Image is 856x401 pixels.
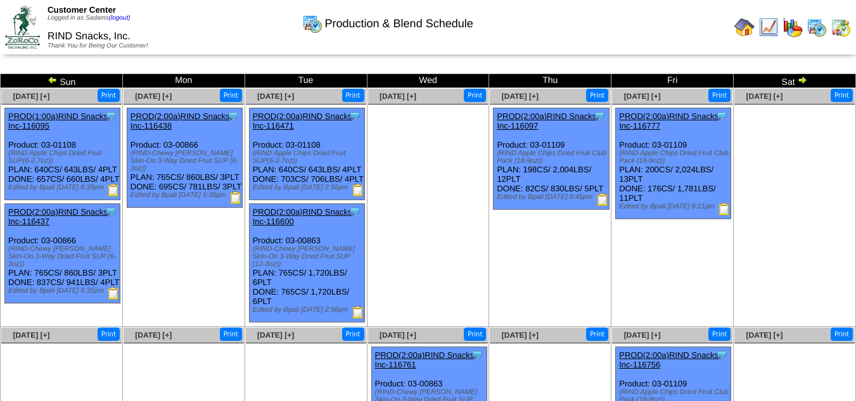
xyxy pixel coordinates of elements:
div: Product: 03-01109 PLAN: 198CS / 2,004LBS / 12PLT DONE: 82CS / 830LBS / 5PLT [494,108,609,210]
a: [DATE] [+] [13,331,49,340]
img: Production Report [107,287,120,300]
a: PROD(2:00a)RIND Snacks, Inc-116756 [619,350,720,369]
a: [DATE] [+] [624,331,661,340]
img: Production Report [718,203,731,215]
img: Tooltip [348,205,361,218]
button: Print [586,328,608,341]
a: [DATE] [+] [13,92,49,101]
td: Tue [245,74,367,88]
a: [DATE] [+] [502,331,539,340]
img: Tooltip [715,110,728,122]
button: Print [98,328,120,341]
img: Tooltip [593,110,606,122]
div: Edited by Bpali [DATE] 2:56pm [253,184,364,191]
img: Production Report [352,306,364,319]
div: Edited by Bpali [DATE] 9:21pm [619,203,731,210]
img: calendarprod.gif [302,13,323,34]
span: Customer Center [48,5,116,15]
button: Print [220,89,242,102]
img: Production Report [596,193,609,206]
a: PROD(2:00a)RIND Snacks, Inc-116438 [131,111,232,130]
img: Tooltip [105,205,117,218]
a: [DATE] [+] [135,92,172,101]
button: Print [342,328,364,341]
div: (RIND-Chewy [PERSON_NAME] Skin-On 3-Way Dried Fruit SUP (6-3oz)) [8,245,120,268]
div: Product: 03-00866 PLAN: 765CS / 860LBS / 3PLT DONE: 695CS / 781LBS / 3PLT [127,108,242,208]
img: arrowright.gif [797,75,807,85]
div: (RIND Apple Chips Dried Fruit Club Pack (18-9oz)) [497,150,608,165]
div: (RIND-Chewy [PERSON_NAME] Skin-On 3-Way Dried Fruit SUP (6-3oz)) [131,150,242,172]
td: Sat [734,74,856,88]
a: PROD(2:00a)RIND Snacks, Inc-116761 [375,350,476,369]
img: Production Report [229,191,242,204]
a: [DATE] [+] [746,92,783,101]
span: [DATE] [+] [257,331,294,340]
button: Print [220,328,242,341]
div: Edited by Bpali [DATE] 6:35pm [8,184,120,191]
img: graph.gif [783,17,803,37]
div: Product: 03-00863 PLAN: 765CS / 1,720LBS / 6PLT DONE: 765CS / 1,720LBS / 6PLT [249,204,364,322]
a: PROD(2:00a)RIND Snacks, Inc-116777 [619,111,720,130]
img: Tooltip [348,110,361,122]
div: (RIND-Chewy [PERSON_NAME] Skin-On 3-Way Dried Fruit SUP (12-3oz)) [253,245,364,268]
a: PROD(2:00a)RIND Snacks, Inc-116437 [8,207,110,226]
button: Print [708,89,731,102]
img: Production Report [352,184,364,196]
td: Mon [122,74,245,88]
div: (RIND Apple Chips Dried Fruit SUP(6-2.7oz)) [8,150,120,165]
span: [DATE] [+] [502,92,539,101]
a: PROD(2:00a)RIND Snacks, Inc-116600 [253,207,354,226]
span: Logged in as Sadams [48,15,131,22]
button: Print [831,89,853,102]
a: PROD(2:00a)RIND Snacks, Inc-116097 [497,111,598,130]
span: Thank You for Being Our Customer! [48,42,148,49]
div: Edited by Bpali [DATE] 2:56pm [253,306,364,314]
a: PROD(2:00a)RIND Snacks, Inc-116471 [253,111,354,130]
img: Tooltip [471,348,483,361]
a: [DATE] [+] [380,331,416,340]
td: Wed [367,74,489,88]
img: Tooltip [715,348,728,361]
span: Production & Blend Schedule [325,17,473,30]
img: Tooltip [227,110,240,122]
button: Print [464,328,486,341]
img: home.gif [734,17,755,37]
a: [DATE] [+] [257,92,294,101]
img: line_graph.gif [758,17,779,37]
button: Print [586,89,608,102]
div: Edited by Bpali [DATE] 6:35pm [131,191,242,199]
button: Print [708,328,731,341]
td: Fri [611,74,734,88]
div: Product: 03-00866 PLAN: 765CS / 860LBS / 3PLT DONE: 837CS / 941LBS / 4PLT [5,204,120,303]
button: Print [464,89,486,102]
div: (RIND Apple Chips Dried Fruit SUP(6-2.7oz)) [253,150,364,165]
a: [DATE] [+] [624,92,661,101]
a: [DATE] [+] [135,331,172,340]
td: Sun [1,74,123,88]
div: Product: 03-01108 PLAN: 640CS / 643LBS / 4PLT DONE: 703CS / 706LBS / 4PLT [249,108,364,200]
td: Thu [489,74,611,88]
div: Product: 03-01109 PLAN: 200CS / 2,024LBS / 13PLT DONE: 176CS / 1,781LBS / 11PLT [616,108,731,219]
img: Production Report [107,184,120,196]
div: Edited by Bpali [DATE] 6:35pm [8,287,120,295]
span: RIND Snacks, Inc. [48,31,131,42]
img: calendarinout.gif [831,17,851,37]
img: arrowleft.gif [48,75,58,85]
a: [DATE] [+] [746,331,783,340]
button: Print [342,89,364,102]
div: Edited by Bpali [DATE] 8:45pm [497,193,608,201]
a: [DATE] [+] [380,92,416,101]
img: calendarprod.gif [807,17,827,37]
